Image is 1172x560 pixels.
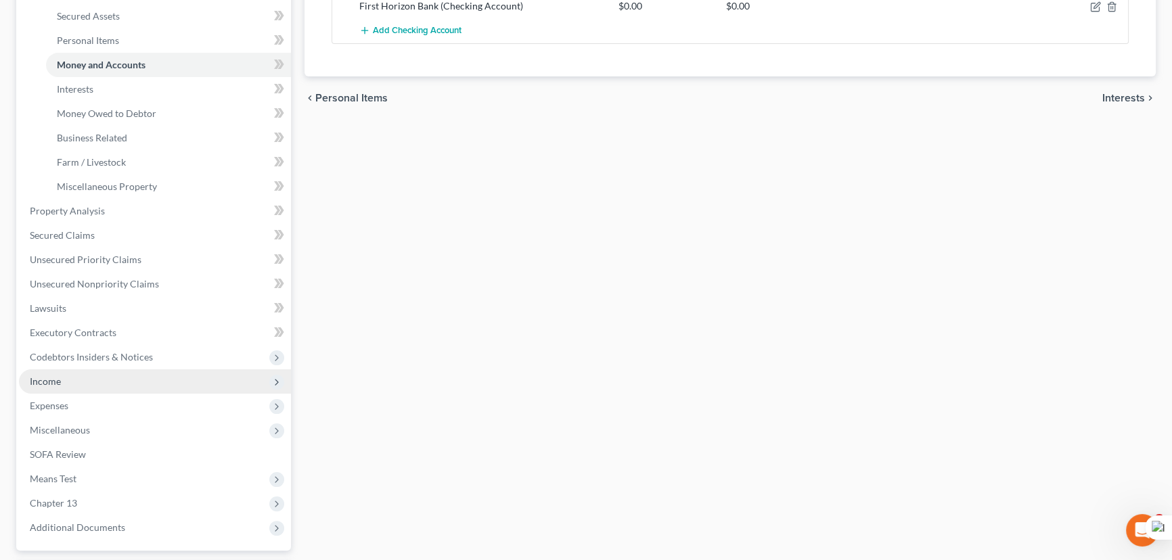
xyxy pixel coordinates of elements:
[57,34,119,46] span: Personal Items
[19,248,291,272] a: Unsecured Priority Claims
[1102,93,1145,103] span: Interests
[30,327,116,338] span: Executory Contracts
[30,351,153,363] span: Codebtors Insiders & Notices
[46,174,291,199] a: Miscellaneous Property
[19,296,291,321] a: Lawsuits
[19,321,291,345] a: Executory Contracts
[305,93,388,103] button: chevron_left Personal Items
[305,93,315,103] i: chevron_left
[30,302,66,314] span: Lawsuits
[1154,514,1165,525] span: 3
[30,473,76,484] span: Means Test
[30,375,61,387] span: Income
[1102,93,1156,103] button: Interests chevron_right
[30,497,77,509] span: Chapter 13
[46,150,291,174] a: Farm / Livestock
[46,4,291,28] a: Secured Assets
[30,424,90,436] span: Miscellaneous
[57,10,120,22] span: Secured Assets
[57,108,156,119] span: Money Owed to Debtor
[1145,93,1156,103] i: chevron_right
[30,521,125,533] span: Additional Documents
[315,93,388,103] span: Personal Items
[359,18,461,43] button: Add Checking Account
[30,229,95,241] span: Secured Claims
[57,132,127,143] span: Business Related
[30,400,68,411] span: Expenses
[19,272,291,296] a: Unsecured Nonpriority Claims
[46,77,291,101] a: Interests
[19,223,291,248] a: Secured Claims
[19,442,291,467] a: SOFA Review
[57,83,93,95] span: Interests
[46,126,291,150] a: Business Related
[46,28,291,53] a: Personal Items
[373,26,461,37] span: Add Checking Account
[19,199,291,223] a: Property Analysis
[46,53,291,77] a: Money and Accounts
[30,448,86,460] span: SOFA Review
[57,181,157,192] span: Miscellaneous Property
[30,254,141,265] span: Unsecured Priority Claims
[30,278,159,289] span: Unsecured Nonpriority Claims
[46,101,291,126] a: Money Owed to Debtor
[57,59,145,70] span: Money and Accounts
[1126,514,1158,546] iframe: Intercom live chat
[57,156,126,168] span: Farm / Livestock
[30,205,105,216] span: Property Analysis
